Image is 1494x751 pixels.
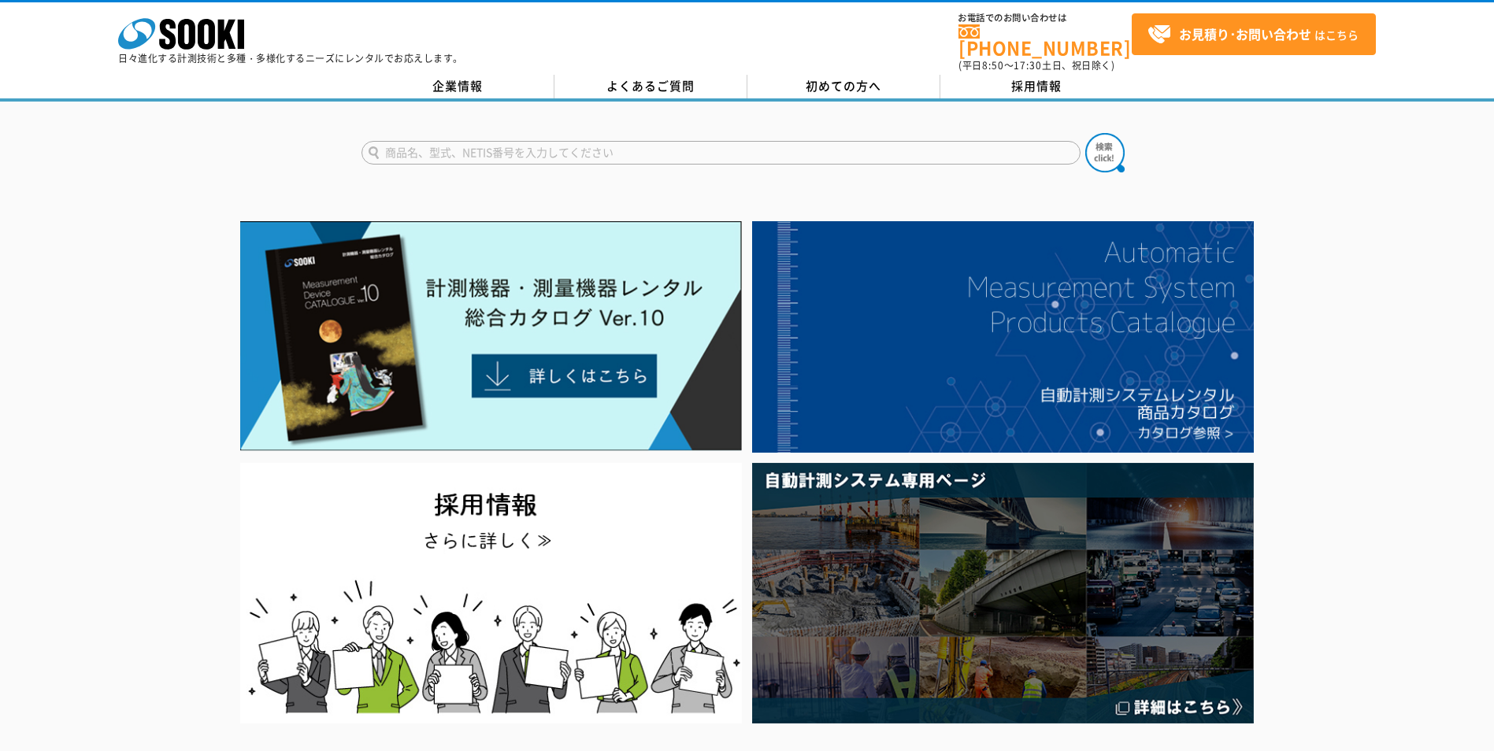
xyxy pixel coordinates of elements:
span: はこちら [1147,23,1359,46]
span: お電話でのお問い合わせは [958,13,1132,23]
a: 企業情報 [361,75,554,98]
strong: お見積り･お問い合わせ [1179,24,1311,43]
span: 17:30 [1014,58,1042,72]
span: (平日 ～ 土日、祝日除く) [958,58,1114,72]
a: [PHONE_NUMBER] [958,24,1132,57]
span: 初めての方へ [806,77,881,94]
img: Catalog Ver10 [240,221,742,451]
input: 商品名、型式、NETIS番号を入力してください [361,141,1081,165]
a: よくあるご質問 [554,75,747,98]
a: 初めての方へ [747,75,940,98]
img: btn_search.png [1085,133,1125,172]
a: お見積り･お問い合わせはこちら [1132,13,1376,55]
p: 日々進化する計測技術と多種・多様化するニーズにレンタルでお応えします。 [118,54,463,63]
img: 自動計測システムカタログ [752,221,1254,453]
img: 自動計測システム専用ページ [752,463,1254,723]
a: 採用情報 [940,75,1133,98]
img: SOOKI recruit [240,463,742,723]
span: 8:50 [982,58,1004,72]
